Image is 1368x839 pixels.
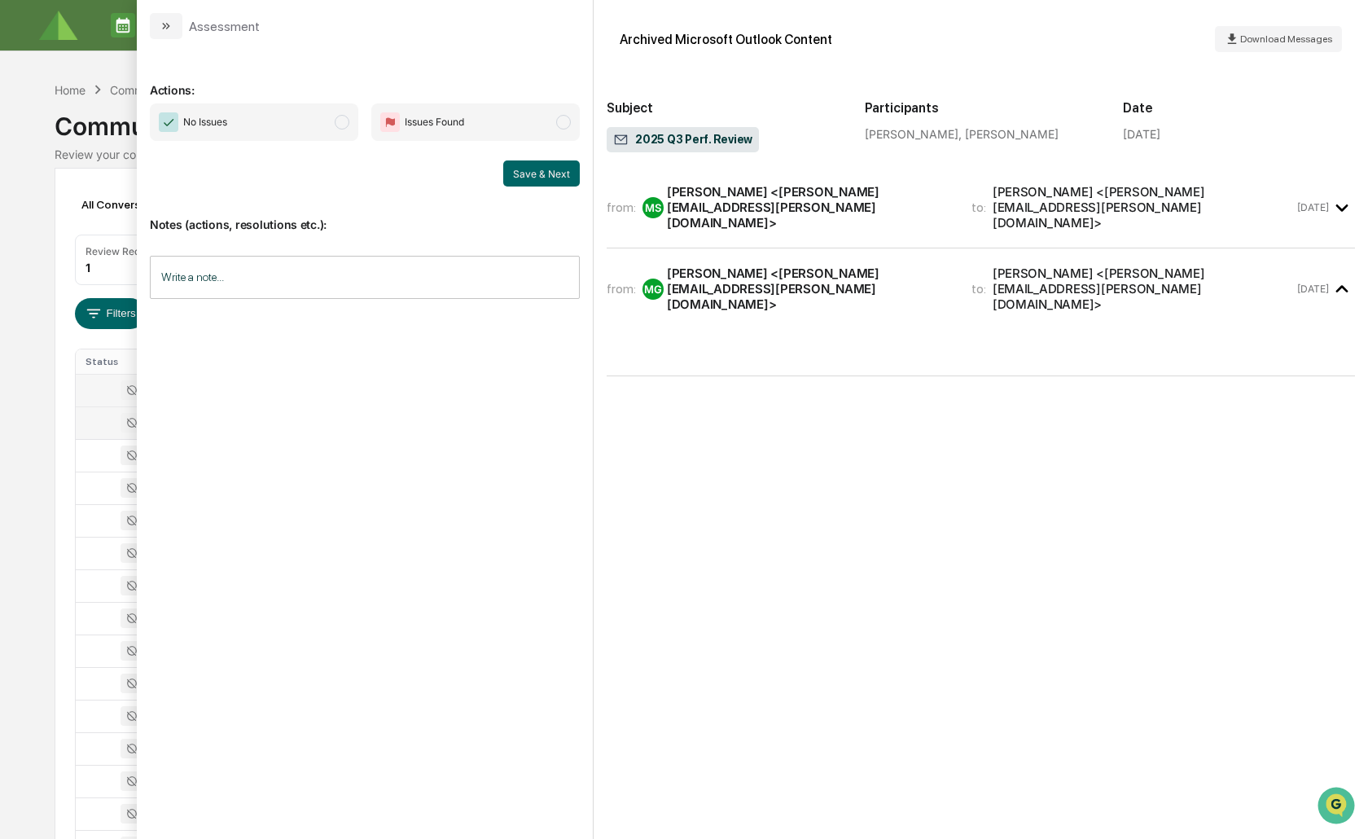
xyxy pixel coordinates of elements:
div: [PERSON_NAME] <[PERSON_NAME][EMAIL_ADDRESS][PERSON_NAME][DOMAIN_NAME]> [993,184,1294,231]
button: Save & Next [503,160,580,187]
img: 1746055101610-c473b297-6a78-478c-a979-82029cc54cd1 [16,125,46,154]
span: Preclearance [33,205,105,222]
div: Review Required [85,245,164,257]
span: from: [607,200,636,215]
span: Issues Found [405,114,464,130]
div: Communications Archive [55,99,1313,141]
span: No Issues [183,114,227,130]
div: 🖐️ [16,207,29,220]
div: All Conversations [75,191,198,217]
div: [PERSON_NAME] <[PERSON_NAME][EMAIL_ADDRESS][PERSON_NAME][DOMAIN_NAME]> [993,266,1294,312]
span: Pylon [162,276,197,288]
button: Download Messages [1215,26,1342,52]
span: 2025 Q3 Perf. Review [613,132,752,148]
button: Filters [75,298,146,329]
div: 1 [85,261,90,275]
iframe: Open customer support [1316,785,1360,829]
div: Archived Microsoft Outlook Content [620,32,832,47]
a: 🖐️Preclearance [10,199,112,228]
th: Status [76,349,170,374]
span: to: [971,200,986,215]
p: Calendar [135,13,217,27]
time: Monday, October 6, 2025 at 1:15:42 PM [1297,201,1329,213]
span: Data Lookup [33,236,103,253]
a: Powered byPylon [115,275,197,288]
div: [PERSON_NAME], [PERSON_NAME] [865,127,1097,141]
p: How can we help? [16,34,296,60]
img: Checkmark [159,112,178,132]
time: Monday, October 6, 2025 at 1:16:01 PM [1297,283,1329,295]
img: logo [39,11,78,41]
span: Attestations [134,205,202,222]
p: Manage Tasks [135,27,217,38]
div: Communications Archive [110,83,242,97]
div: Home [55,83,85,97]
div: [PERSON_NAME] <[PERSON_NAME][EMAIL_ADDRESS][PERSON_NAME][DOMAIN_NAME]> [667,266,952,312]
div: MG [642,279,664,300]
h2: Participants [865,100,1097,116]
h2: Date [1123,100,1355,116]
span: Download Messages [1240,33,1332,45]
span: to: [971,281,986,297]
span: from: [607,281,636,297]
div: Review your communication records across channels [55,147,1313,161]
div: 🗄️ [118,207,131,220]
h2: Subject [607,100,839,116]
div: MS [642,197,664,218]
a: 🗄️Attestations [112,199,208,228]
div: We're available if you need us! [55,141,206,154]
p: Actions: [150,64,580,97]
div: Assessment [189,19,260,34]
p: Notes (actions, resolutions etc.): [150,198,580,231]
img: Flag [380,112,400,132]
div: [PERSON_NAME] <[PERSON_NAME][EMAIL_ADDRESS][PERSON_NAME][DOMAIN_NAME]> [667,184,952,231]
div: 🔎 [16,238,29,251]
button: Start new chat [277,130,296,149]
a: 🔎Data Lookup [10,230,109,259]
div: [DATE] [1123,127,1160,141]
div: Start new chat [55,125,267,141]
